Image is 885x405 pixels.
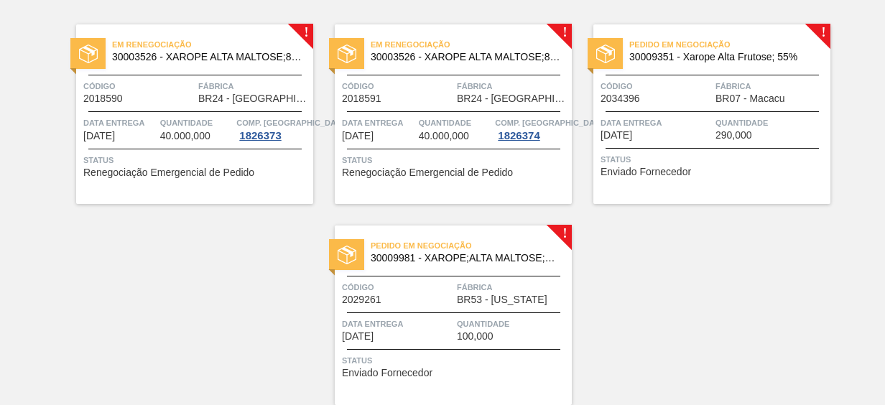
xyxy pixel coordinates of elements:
[457,79,568,93] span: Fábrica
[629,52,819,62] span: 30009351 - Xarope Alta Frutose; 55%
[572,24,830,204] a: !statusPedido em Negociação30009351 - Xarope Alta Frutose; 55%Código2034396FábricaBR07 - MacacuDa...
[457,331,494,342] span: 100,000
[457,317,568,331] span: Quantidade
[112,52,302,62] span: 30003526 - XAROPE ALTA MALTOSE;82%;;
[596,45,615,63] img: status
[112,37,313,52] span: Em renegociação
[629,37,830,52] span: Pedido em Negociação
[715,116,827,130] span: Quantidade
[83,153,310,167] span: Status
[601,116,712,130] span: Data entrega
[457,280,568,294] span: Fábrica
[83,79,195,93] span: Código
[342,79,453,93] span: Código
[342,280,453,294] span: Código
[83,131,115,141] span: 03/09/2025
[495,130,542,141] div: 1826374
[236,116,310,141] a: Comp. [GEOGRAPHIC_DATA]1826373
[342,153,568,167] span: Status
[371,238,572,253] span: Pedido em Negociação
[457,294,547,305] span: BR53 - Colorado
[371,253,560,264] span: 30009981 - XAROPE;ALTA MALTOSE;DESIDRATADO;SACO;25K
[313,225,572,405] a: !statusPedido em Negociação30009981 - XAROPE;ALTA MALTOSE;DESIDRATADO;SACO;25KCódigo2029261Fábric...
[342,294,381,305] span: 2029261
[715,130,752,141] span: 290,000
[371,37,572,52] span: Em renegociação
[457,93,568,104] span: BR24 - Ponta Grossa
[715,93,784,104] span: BR07 - Macacu
[419,131,469,141] span: 40.000,000
[338,45,356,63] img: status
[83,167,254,178] span: Renegociação Emergencial de Pedido
[342,353,568,368] span: Status
[342,167,513,178] span: Renegociação Emergencial de Pedido
[338,246,356,264] img: status
[83,93,123,104] span: 2018590
[601,167,691,177] span: Enviado Fornecedor
[601,130,632,141] span: 20/09/2025
[198,79,310,93] span: Fábrica
[55,24,313,204] a: !statusEm renegociação30003526 - XAROPE ALTA MALTOSE;82%;;Código2018590FábricaBR24 - [GEOGRAPHIC_...
[342,131,374,141] span: 03/09/2025
[236,130,284,141] div: 1826373
[495,116,568,141] a: Comp. [GEOGRAPHIC_DATA]1826374
[342,317,453,331] span: Data entrega
[601,152,827,167] span: Status
[313,24,572,204] a: !statusEm renegociação30003526 - XAROPE ALTA MALTOSE;82%;;Código2018591FábricaBR24 - [GEOGRAPHIC_...
[83,116,157,130] span: Data entrega
[342,116,415,130] span: Data entrega
[342,331,374,342] span: 26/09/2025
[79,45,98,63] img: status
[601,79,712,93] span: Código
[342,368,432,378] span: Enviado Fornecedor
[601,93,640,104] span: 2034396
[371,52,560,62] span: 30003526 - XAROPE ALTA MALTOSE;82%;;
[342,93,381,104] span: 2018591
[715,79,827,93] span: Fábrica
[160,131,210,141] span: 40.000,000
[495,116,606,130] span: Comp. Carga
[198,93,310,104] span: BR24 - Ponta Grossa
[419,116,492,130] span: Quantidade
[236,116,348,130] span: Comp. Carga
[160,116,233,130] span: Quantidade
